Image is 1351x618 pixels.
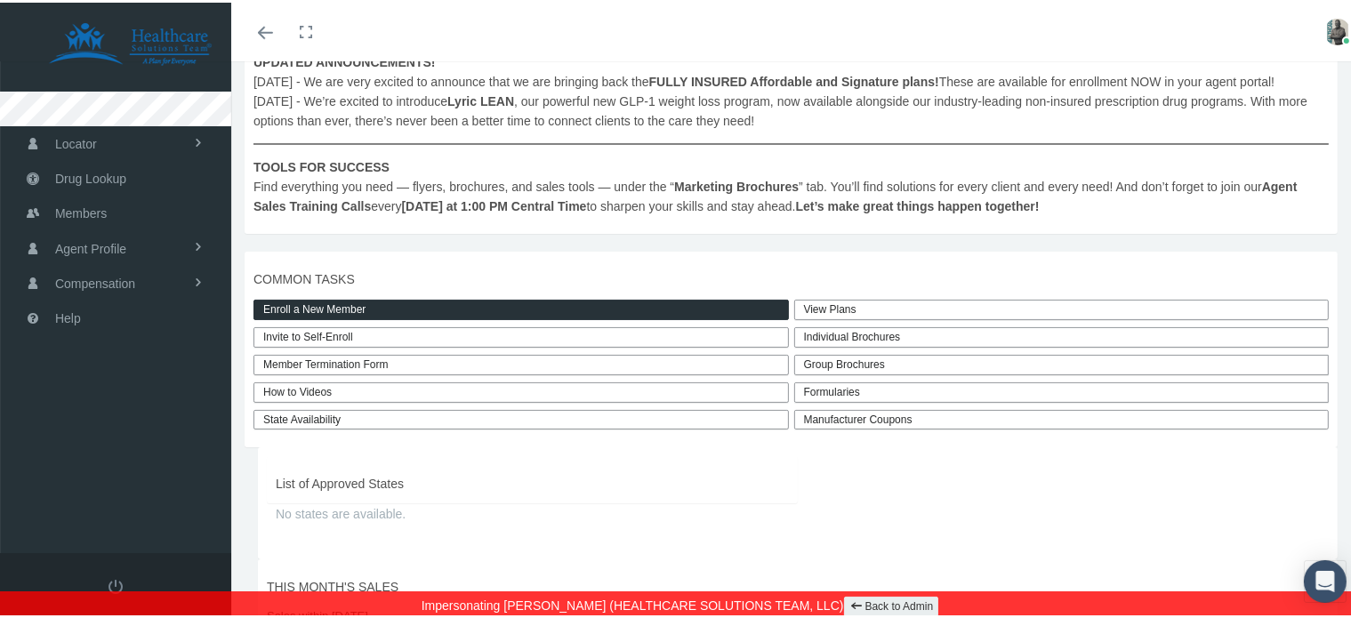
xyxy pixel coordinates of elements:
div: Impersonating [PERSON_NAME] (HEALTHCARE SOLUTIONS TEAM, LLC) [13,589,1351,618]
a: Invite to Self-Enroll [253,325,789,345]
a: Enroll a New Member [253,297,789,317]
span: Members [55,194,107,228]
a: View Plans [794,297,1330,317]
span: Help [55,299,81,333]
a: State Availability [253,407,789,428]
a: Manufacturer Coupons [794,407,1330,428]
a: How to Videos [253,380,789,400]
b: UPDATED ANNOUNCEMENTS! [253,52,436,67]
span: [DATE] - We are very excited to announce that we are bringing back the These are available for en... [253,50,1329,213]
b: FULLY INSURED Affordable and Signature plans! [649,72,939,86]
img: S_Profile_Picture_768.jpg [1324,16,1351,43]
img: HEALTHCARE SOLUTIONS TEAM, LLC [23,20,237,64]
a: Member Termination Form [253,352,789,373]
span: Compensation [55,264,135,298]
div: Open Intercom Messenger [1304,558,1347,600]
b: [DATE] at 1:00 PM Central Time [402,197,587,211]
span: No states are available. [276,502,789,521]
div: Group Brochures [794,352,1330,373]
span: Agent Profile [55,229,126,263]
span: Drug Lookup [55,159,126,193]
div: Formularies [794,380,1330,400]
a: Back to Admin [844,594,939,614]
span: THIS MONTH'S SALES [267,574,1329,594]
b: Agent Sales Training Calls [253,177,1298,211]
span: List of Approved States [276,471,789,491]
div: Individual Brochures [794,325,1330,345]
span: COMMON TASKS [253,267,1329,286]
b: TOOLS FOR SUCCESS [253,157,390,172]
b: Lyric LEAN [447,92,514,106]
span: Locator [55,124,97,158]
b: Let’s make great things happen together! [796,197,1040,211]
b: Marketing Brochures [674,177,799,191]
